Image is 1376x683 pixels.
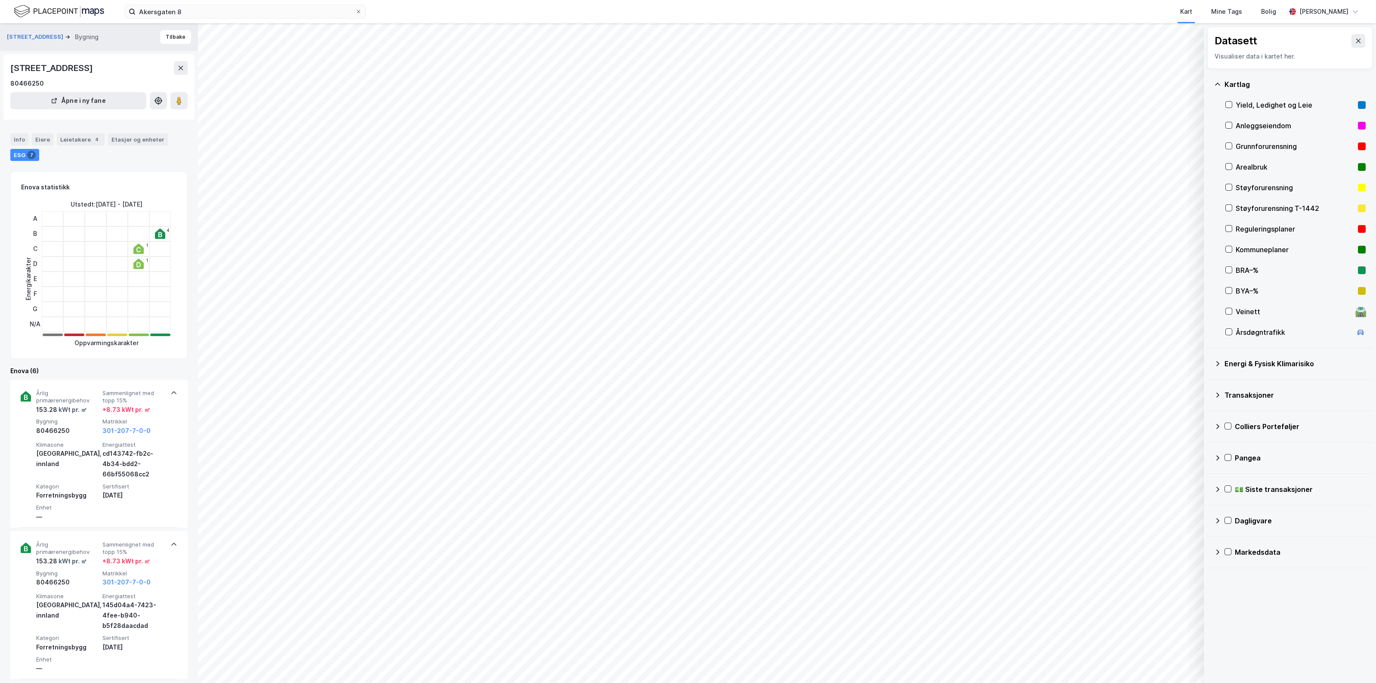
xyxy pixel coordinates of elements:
div: Info [10,133,28,145]
div: BYA–% [1236,286,1354,296]
div: Forretningsbygg [36,642,99,652]
div: Reguleringsplaner [1236,224,1354,234]
div: B [30,226,40,241]
div: BRA–% [1236,265,1354,275]
div: + 8.73 kWt pr. ㎡ [102,556,150,566]
div: [DATE] [102,642,165,652]
button: [STREET_ADDRESS] [7,33,65,41]
span: Årlig primærenergibehov [36,389,99,405]
div: 1 [146,243,148,248]
div: — [36,663,99,674]
span: Bygning [36,418,99,425]
div: E [30,272,40,287]
span: Klimasone [36,593,99,600]
div: Støyforurensning [1236,182,1354,193]
div: G [30,302,40,317]
button: Åpne i ny fane [10,92,146,109]
div: [PERSON_NAME] [1299,6,1348,17]
span: Kategori [36,634,99,642]
div: C [30,241,40,257]
div: Enova (6) [10,366,188,376]
div: + 8.73 kWt pr. ㎡ [102,405,150,415]
div: Enova statistikk [21,182,70,192]
button: 301-207-7-0-0 [102,426,151,436]
button: Tilbake [160,30,191,44]
div: Energikarakter [23,257,34,300]
span: Sammenlignet med topp 15% [102,389,165,405]
div: Datasett [1215,34,1257,48]
div: Bygning [75,32,99,42]
div: 145d04a4-7423-4fee-b940-b5f28daacdad [102,600,165,631]
div: [STREET_ADDRESS] [10,61,95,75]
div: Energi & Fysisk Klimarisiko [1224,358,1366,369]
span: Klimasone [36,441,99,448]
button: 301-207-7-0-0 [102,577,151,587]
span: Bygning [36,570,99,577]
div: Yield, Ledighet og Leie [1236,100,1354,110]
span: Kategori [36,483,99,490]
span: Sertifisert [102,634,165,642]
div: Kommuneplaner [1236,244,1354,255]
div: N/A [30,317,40,332]
span: Matrikkel [102,418,165,425]
span: Sertifisert [102,483,165,490]
div: Etasjer og enheter [111,136,164,143]
input: Søk på adresse, matrikkel, gårdeiere, leietakere eller personer [136,5,355,18]
div: Årsdøgntrafikk [1236,327,1352,337]
div: 153.28 [36,405,87,415]
span: Sammenlignet med topp 15% [102,541,165,556]
img: logo.f888ab2527a4732fd821a326f86c7f29.svg [14,4,104,19]
div: 80466250 [10,78,44,89]
div: Oppvarmingskarakter [74,338,139,348]
div: Støyforurensning T-1442 [1236,203,1354,213]
div: 7 [27,151,36,159]
div: Pangea [1235,453,1366,463]
span: Energiattest [102,593,165,600]
span: Årlig primærenergibehov [36,541,99,556]
div: F [30,287,40,302]
div: [GEOGRAPHIC_DATA], innland [36,600,99,621]
div: 💵 Siste transaksjoner [1235,484,1366,494]
div: — [36,512,99,522]
div: Forretningsbygg [36,490,99,501]
span: Energiattest [102,441,165,448]
div: Dagligvare [1235,516,1366,526]
div: 153.28 [36,556,87,566]
div: [GEOGRAPHIC_DATA], innland [36,448,99,469]
div: cd143742-fb2c-4b34-bdd2-66bf55068cc2 [102,448,165,479]
div: Colliers Porteføljer [1235,421,1366,432]
div: Arealbruk [1236,162,1354,172]
iframe: Chat Widget [1333,642,1376,683]
div: Eiere [32,133,53,145]
div: Grunnforurensning [1236,141,1354,151]
div: ESG [10,149,39,161]
div: Kartlag [1224,79,1366,90]
div: Veinett [1236,306,1352,317]
div: Utstedt : [DATE] - [DATE] [71,199,142,210]
div: Transaksjoner [1224,390,1366,400]
div: 1 [146,258,148,263]
div: 4 [167,228,170,233]
div: Visualiser data i kartet her. [1215,51,1365,62]
div: Markedsdata [1235,547,1366,557]
div: Mine Tags [1211,6,1242,17]
div: kWt pr. ㎡ [57,556,87,566]
div: kWt pr. ㎡ [57,405,87,415]
div: Anleggseiendom [1236,121,1354,131]
div: D [30,257,40,272]
span: Enhet [36,656,99,663]
div: Leietakere [57,133,105,145]
div: [DATE] [102,490,165,501]
span: Matrikkel [102,570,165,577]
div: 🛣️ [1355,306,1367,317]
span: Enhet [36,504,99,511]
div: 4 [93,135,101,144]
div: Kart [1180,6,1192,17]
div: Bolig [1261,6,1276,17]
div: 80466250 [36,577,99,587]
div: 80466250 [36,426,99,436]
div: A [30,211,40,226]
